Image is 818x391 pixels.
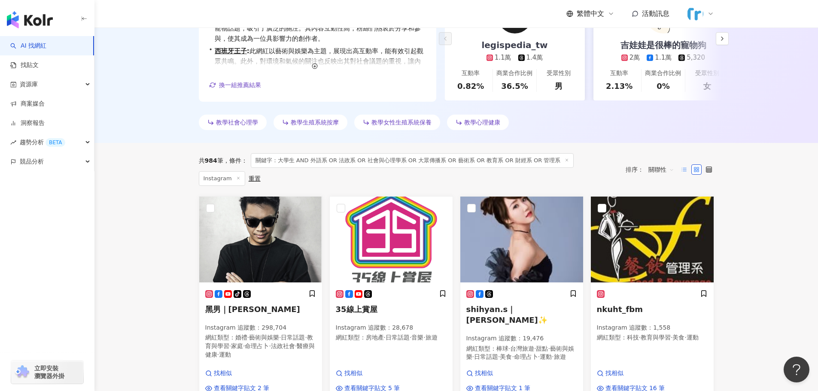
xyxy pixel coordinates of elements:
[687,53,705,62] div: 5,320
[330,197,453,282] img: KOL Avatar
[215,46,426,77] span: 此網紅以藝術與娛樂為主題，展現出高互動率，能有效引起觀眾共鳴。此外，對環境和氣候的關注也反映出其對社會議題的重視，讓內容更具深度，適合想要接觸多元話題的粉絲。
[209,79,262,91] button: 換一組推薦結果
[684,334,686,341] span: ·
[7,11,53,28] img: logo
[11,361,83,384] a: chrome extension立即安裝 瀏覽器外掛
[235,334,247,341] span: 婚禮
[536,345,548,352] span: 甜點
[247,334,249,341] span: ·
[34,364,64,380] span: 立即安裝 瀏覽器外掛
[501,81,528,91] div: 36.5%
[305,334,307,341] span: ·
[445,15,585,100] a: legispedia_tw1.1萬1.4萬互動率0.82%商業合作比例36.5%受眾性別男
[295,343,297,349] span: ·
[538,353,540,360] span: ·
[366,334,384,341] span: 房地產
[199,157,223,164] div: 共 筆
[336,305,377,314] span: 35線上賞屋
[10,119,45,127] a: 洞察報告
[610,69,628,78] div: 互動率
[593,15,733,100] a: 吉娃娃是很棒的寵物狗2萬1.1萬5,320互動率2.13%商業合作比例0%受眾性別女
[245,343,269,349] span: 命理占卜
[605,369,623,378] span: 找相似
[514,353,538,360] span: 命理占卜
[20,75,38,94] span: 資源庫
[249,334,279,341] span: 藝術與娛樂
[10,100,45,108] a: 商案媒合
[548,345,550,352] span: ·
[219,82,261,88] span: 換一組推薦結果
[205,343,315,358] span: 醫療與健康
[629,53,640,62] div: 2萬
[249,175,261,182] div: 重置
[14,365,30,379] img: chrome extension
[10,61,39,70] a: 找貼文
[597,333,708,342] p: 網紅類型 ：
[597,324,708,332] p: Instagram 追蹤數 ： 1,558
[648,163,674,176] span: 關聯性
[199,171,245,186] span: Instagram
[223,157,247,164] span: 條件 ：
[209,46,426,77] div: •
[540,353,552,360] span: 運動
[555,81,563,91] div: 男
[205,157,217,164] span: 984
[626,163,679,176] div: 排序：
[671,334,672,341] span: ·
[473,39,556,51] div: legispedia_tw
[464,119,500,126] span: 教學心理健康
[423,334,425,341] span: ·
[687,334,699,341] span: 運動
[597,305,643,314] span: nkuht_fbm
[243,343,245,349] span: ·
[552,353,553,360] span: ·
[460,197,583,282] img: KOL Avatar
[216,119,258,126] span: 教學社會心理學
[466,369,531,378] a: 找相似
[344,369,362,378] span: 找相似
[457,81,484,91] div: 0.82%
[474,353,498,360] span: 日常話題
[577,9,604,18] span: 繁體中文
[20,133,65,152] span: 趨勢分析
[639,334,641,341] span: ·
[627,334,639,341] span: 科技
[371,119,432,126] span: 教學女性生殖系統保養
[657,81,670,91] div: 0%
[269,343,271,349] span: ·
[554,353,566,360] span: 旅遊
[214,369,232,378] span: 找相似
[279,334,281,341] span: ·
[641,334,671,341] span: 教育與學習
[703,81,711,91] div: 女
[205,324,316,332] p: Instagram 追蹤數 ： 298,704
[466,305,547,324] span: shihyan.s｜[PERSON_NAME]✨
[496,345,508,352] span: 棒球
[466,345,577,361] p: 網紅類型 ：
[500,353,512,360] span: 美食
[534,345,536,352] span: ·
[642,9,669,18] span: 活動訊息
[410,334,411,341] span: ·
[526,53,543,62] div: 1.4萬
[231,343,243,349] span: 家庭
[209,13,426,44] div: •
[46,138,65,147] div: BETA
[411,334,423,341] span: 音樂
[687,6,703,22] img: %E6%A9%AB%E5%BC%8Flogo.png
[281,334,305,341] span: 日常話題
[229,343,231,349] span: ·
[645,69,681,78] div: 商業合作比例
[591,197,714,282] img: KOL Avatar
[672,334,684,341] span: 美食
[215,47,247,55] a: 西班牙王子
[597,369,665,378] a: 找相似
[336,324,447,332] p: Instagram 追蹤數 ： 28,678
[205,305,300,314] span: 黑男｜[PERSON_NAME]
[508,345,510,352] span: ·
[475,369,493,378] span: 找相似
[199,197,322,282] img: KOL Avatar
[215,13,426,44] span: 該網紅深入探討法律議題，提供獨特見解，並兼顧寵物話題，吸引了廣泛的關注。其內容互動性高，粉絲們熱衷於分享和參與，使其成為一位具影響力的創作者。
[205,333,316,359] p: 網紅類型 ：
[606,81,633,91] div: 2.13%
